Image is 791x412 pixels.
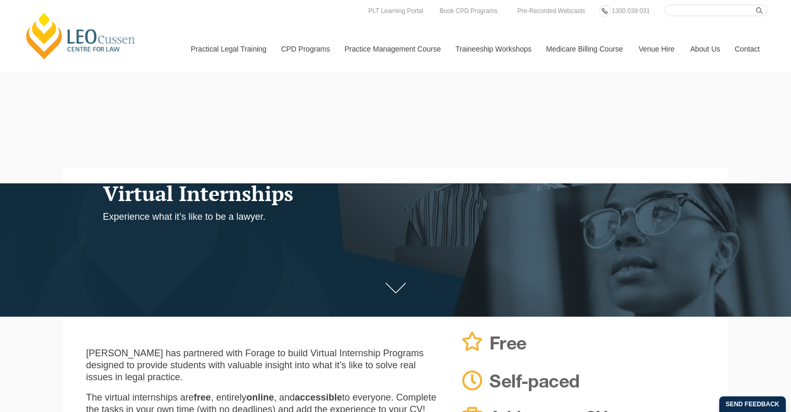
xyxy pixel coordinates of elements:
[295,392,342,403] strong: accessible
[612,7,650,15] span: 1300 039 031
[515,5,588,17] a: Pre-Recorded Webcasts
[448,27,538,71] a: Traineeship Workshops
[103,182,513,205] h1: Virtual Internships
[23,11,138,60] a: [PERSON_NAME] Centre for Law
[86,347,441,384] p: [PERSON_NAME] has partnered with Forage to build Virtual Internship Programs designed to provide ...
[631,27,682,71] a: Venue Hire
[609,5,652,17] a: 1300 039 031
[247,392,274,403] strong: online
[194,392,211,403] strong: free
[437,5,500,17] a: Book CPD Programs
[727,27,768,71] a: Contact
[103,211,513,223] p: Experience what it’s like to be a lawyer.
[682,27,727,71] a: About Us
[337,27,448,71] a: Practice Management Course
[273,27,336,71] a: CPD Programs
[183,27,274,71] a: Practical Legal Training
[538,27,631,71] a: Medicare Billing Course
[721,342,765,386] iframe: LiveChat chat widget
[366,5,426,17] a: PLT Learning Portal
